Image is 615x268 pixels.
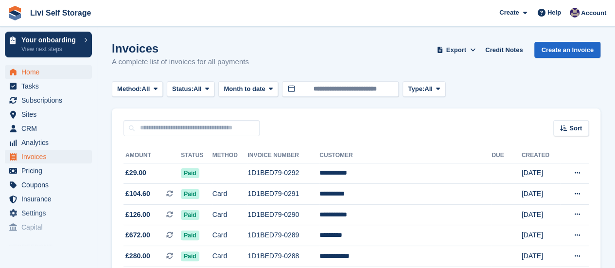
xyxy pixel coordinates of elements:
span: Settings [21,206,80,220]
span: Create [499,8,519,18]
span: Coupons [21,178,80,192]
th: Amount [123,148,181,163]
td: 1D1BED79-0290 [247,204,319,225]
span: £126.00 [125,210,150,220]
span: Sites [21,107,80,121]
span: £104.60 [125,189,150,199]
td: Card [212,184,248,205]
span: Method: [117,84,142,94]
td: Card [212,204,248,225]
span: Month to date [224,84,265,94]
span: Status: [172,84,193,94]
button: Method: All [112,81,163,97]
span: Home [21,65,80,79]
td: [DATE] [522,184,561,205]
p: View next steps [21,45,79,54]
span: Paid [181,231,199,240]
a: menu [5,136,92,149]
td: Card [212,225,248,246]
span: Pricing [21,164,80,178]
img: stora-icon-8386f47178a22dfd0bd8f6a31ec36ba5ce8667c1dd55bd0f319d3a0aa187defe.svg [8,6,22,20]
a: menu [5,192,92,206]
a: menu [5,206,92,220]
td: 1D1BED79-0289 [247,225,319,246]
td: 1D1BED79-0292 [247,163,319,184]
span: £29.00 [125,168,146,178]
span: Paid [181,251,199,261]
a: menu [5,150,92,163]
a: menu [5,164,92,178]
a: menu [5,65,92,79]
span: £672.00 [125,230,150,240]
span: All [193,84,202,94]
span: £280.00 [125,251,150,261]
button: Export [435,42,477,58]
span: CRM [21,122,80,135]
span: Sort [569,124,582,133]
span: Insurance [21,192,80,206]
button: Month to date [218,81,278,97]
span: Capital [21,220,80,234]
h1: Invoices [112,42,249,55]
span: Paid [181,189,199,199]
a: Create an Invoice [534,42,600,58]
td: 1D1BED79-0291 [247,184,319,205]
a: Livi Self Storage [26,5,95,21]
td: [DATE] [522,246,561,267]
a: Credit Notes [481,42,527,58]
td: 1D1BED79-0288 [247,246,319,267]
td: [DATE] [522,163,561,184]
a: menu [5,107,92,121]
span: Help [547,8,561,18]
span: Account [581,8,606,18]
th: Customer [319,148,492,163]
td: [DATE] [522,204,561,225]
span: Type: [408,84,424,94]
a: Your onboarding View next steps [5,32,92,57]
td: [DATE] [522,225,561,246]
a: menu [5,122,92,135]
button: Status: All [167,81,214,97]
span: Storefront [9,242,97,252]
td: Card [212,246,248,267]
a: menu [5,93,92,107]
span: Tasks [21,79,80,93]
span: Paid [181,168,199,178]
button: Type: All [403,81,445,97]
a: menu [5,220,92,234]
span: Export [446,45,466,55]
th: Invoice Number [247,148,319,163]
span: Invoices [21,150,80,163]
th: Status [181,148,212,163]
span: Subscriptions [21,93,80,107]
span: Analytics [21,136,80,149]
th: Due [492,148,522,163]
span: All [424,84,433,94]
a: menu [5,178,92,192]
span: All [142,84,150,94]
p: A complete list of invoices for all payments [112,56,249,68]
span: Paid [181,210,199,220]
img: Jim [570,8,580,18]
p: Your onboarding [21,36,79,43]
a: menu [5,79,92,93]
th: Method [212,148,248,163]
th: Created [522,148,561,163]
